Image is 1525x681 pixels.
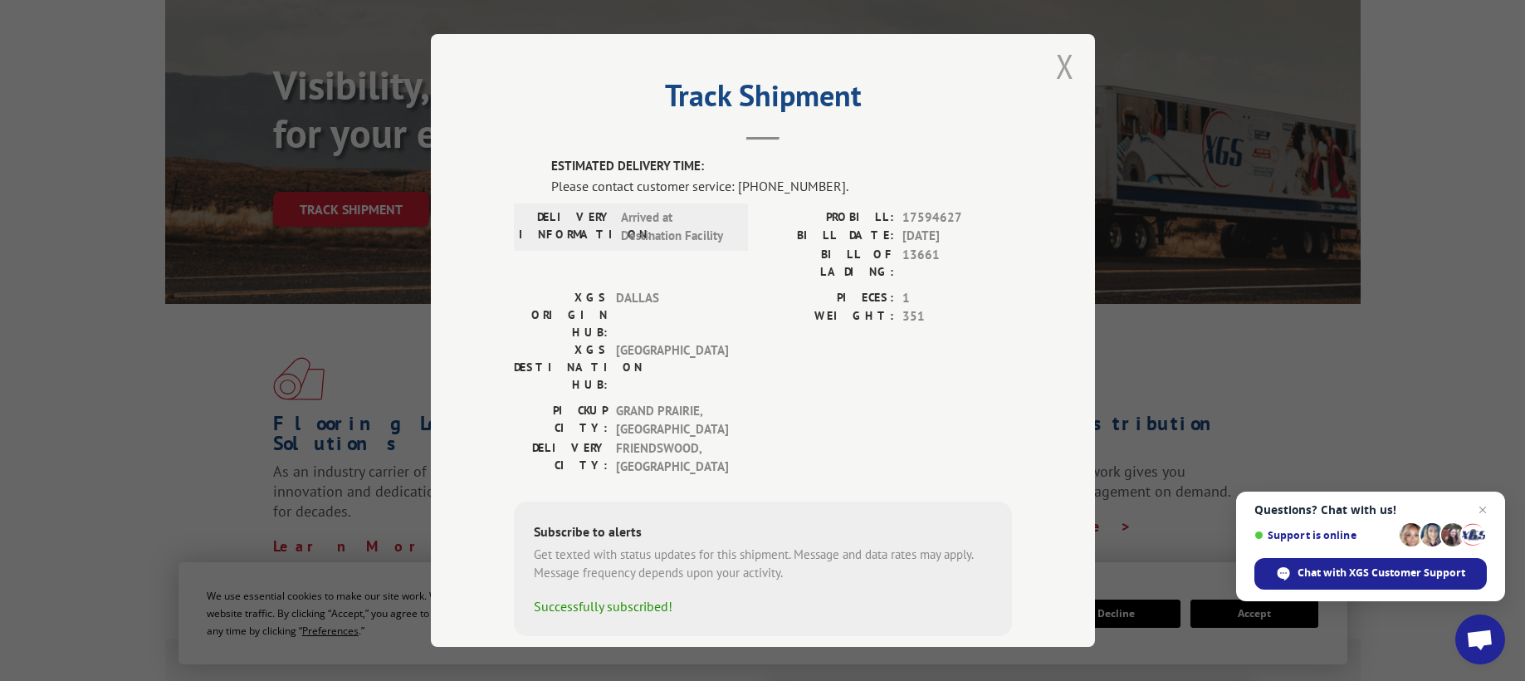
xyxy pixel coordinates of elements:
[902,289,1012,308] span: 1
[763,289,894,308] label: PIECES:
[616,439,728,477] span: FRIENDSWOOD , [GEOGRAPHIC_DATA]
[1254,558,1487,590] span: Chat with XGS Customer Support
[616,402,728,439] span: GRAND PRAIRIE , [GEOGRAPHIC_DATA]
[551,176,1012,196] div: Please contact customer service: [PHONE_NUMBER].
[902,208,1012,228] span: 17594627
[902,227,1012,246] span: [DATE]
[1056,44,1074,88] button: Close modal
[534,522,992,546] div: Subscribe to alerts
[616,289,728,341] span: DALLAS
[514,439,608,477] label: DELIVERY CITY:
[763,208,894,228] label: PROBILL:
[534,596,992,616] div: Successfully subscribed!
[763,307,894,326] label: WEIGHT:
[902,246,1012,281] span: 13661
[514,402,608,439] label: PICKUP CITY:
[519,208,613,246] label: DELIVERY INFORMATION:
[514,289,608,341] label: XGS ORIGIN HUB:
[616,341,728,394] span: [GEOGRAPHIC_DATA]
[1298,566,1465,581] span: Chat with XGS Customer Support
[763,246,894,281] label: BILL OF LADING:
[1455,615,1505,664] a: Open chat
[1254,503,1487,517] span: Questions? Chat with us!
[902,307,1012,326] span: 351
[514,341,608,394] label: XGS DESTINATION HUB:
[763,227,894,246] label: BILL DATE:
[514,84,1012,115] h2: Track Shipment
[1254,529,1394,541] span: Support is online
[621,208,733,246] span: Arrived at Destination Facility
[551,157,1012,176] label: ESTIMATED DELIVERY TIME:
[534,546,992,583] div: Get texted with status updates for this shipment. Message and data rates may apply. Message frequ...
